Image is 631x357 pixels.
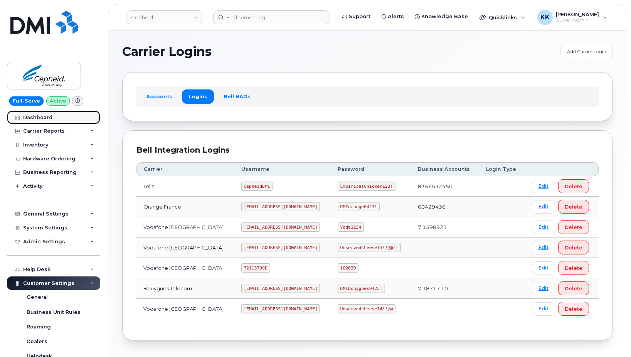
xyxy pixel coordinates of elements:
[411,197,480,217] td: 60429436
[565,203,582,210] span: Delete
[241,182,273,191] code: CepheidDMI
[136,258,234,278] td: Vodafone [GEOGRAPHIC_DATA]
[560,45,613,58] a: Add Carrier Login
[558,281,589,295] button: Delete
[241,284,320,293] code: [EMAIL_ADDRESS][DOMAIN_NAME]
[338,263,358,273] code: 102030
[338,222,364,232] code: Voda1234
[597,323,625,351] iframe: Messenger Launcher
[479,162,525,176] th: Login Type
[331,162,411,176] th: Password
[411,176,480,197] td: 8356532450
[411,217,480,237] td: 7.1598921
[411,278,480,299] td: 7.18717.10
[532,221,555,234] a: Edit
[558,302,589,316] button: Delete
[136,217,234,237] td: Vodafone [GEOGRAPHIC_DATA]
[411,162,480,176] th: Business Accounts
[136,145,599,156] div: Bell Integration Logins
[241,202,320,211] code: [EMAIL_ADDRESS][DOMAIN_NAME]
[241,304,320,313] code: [EMAIL_ADDRESS][DOMAIN_NAME]
[558,200,589,214] button: Delete
[532,282,555,295] a: Edit
[558,179,589,193] button: Delete
[565,183,582,190] span: Delete
[241,222,320,232] code: [EMAIL_ADDRESS][DOMAIN_NAME]
[136,299,234,319] td: Vodafone [GEOGRAPHIC_DATA]
[182,89,214,103] a: Logins
[338,202,380,211] code: DMIorange0423!
[241,263,270,273] code: 72113799D
[558,241,589,254] button: Delete
[532,241,555,254] a: Edit
[565,244,582,251] span: Delete
[234,162,331,176] th: Username
[136,162,234,176] th: Carrier
[565,224,582,231] span: Delete
[532,200,555,214] a: Edit
[565,305,582,313] span: Delete
[532,302,555,316] a: Edit
[338,182,395,191] code: EmpiricalChicken123!
[532,261,555,275] a: Edit
[338,284,385,293] code: DMIbouygues0423!
[241,243,320,252] code: [EMAIL_ADDRESS][DOMAIN_NAME]
[565,264,582,272] span: Delete
[338,243,401,252] code: UnservedCheese13!!@@!!
[136,237,234,258] td: Vodafone [GEOGRAPHIC_DATA]
[565,285,582,292] span: Delete
[136,278,234,299] td: Bouygues Telecom
[558,261,589,275] button: Delete
[558,220,589,234] button: Delete
[122,46,212,57] span: Carrier Logins
[136,197,234,217] td: Orange France
[532,180,555,193] a: Edit
[338,304,395,313] code: Unservedcheese14!!@@
[140,89,179,103] a: Accounts
[217,89,257,103] a: Bell NAGs
[136,176,234,197] td: Telia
